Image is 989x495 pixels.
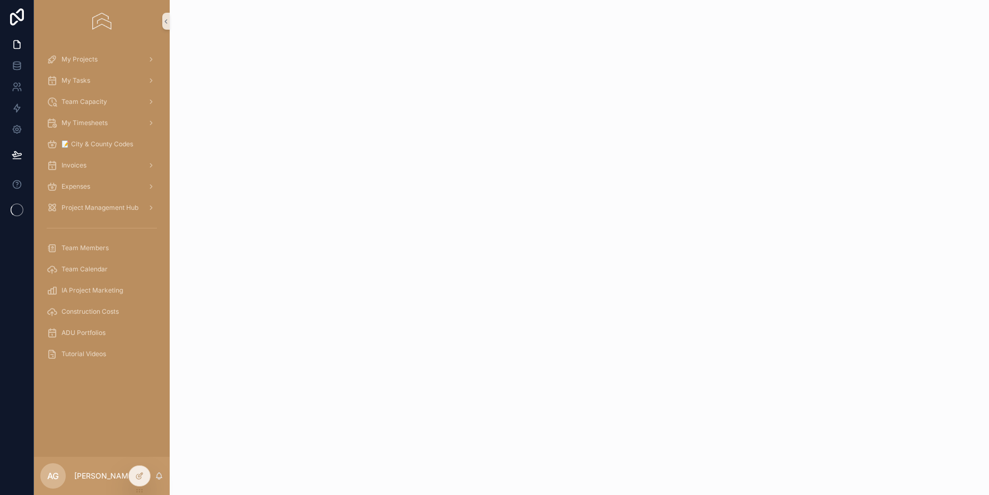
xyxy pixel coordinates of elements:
a: Tutorial Videos [40,344,163,364]
a: IA Project Marketing [40,281,163,300]
span: Team Calendar [62,265,108,273]
span: ADU Portfolios [62,329,106,337]
a: My Projects [40,50,163,69]
span: AG [47,470,59,482]
img: App logo [92,13,111,30]
span: Tutorial Videos [62,350,106,358]
span: Construction Costs [62,307,119,316]
p: [PERSON_NAME] [74,471,135,481]
a: 📝 City & County Codes [40,135,163,154]
span: Team Members [62,244,109,252]
span: 📝 City & County Codes [62,140,133,148]
a: Invoices [40,156,163,175]
a: Team Members [40,238,163,258]
span: IA Project Marketing [62,286,123,295]
a: Construction Costs [40,302,163,321]
span: Team Capacity [62,98,107,106]
a: Team Capacity [40,92,163,111]
span: Project Management Hub [62,204,138,212]
a: Project Management Hub [40,198,163,217]
a: Team Calendar [40,260,163,279]
a: Expenses [40,177,163,196]
span: My Tasks [62,76,90,85]
span: My Timesheets [62,119,108,127]
a: ADU Portfolios [40,323,163,342]
div: scrollable content [34,42,170,377]
span: Expenses [62,182,90,191]
span: My Projects [62,55,98,64]
a: My Tasks [40,71,163,90]
a: My Timesheets [40,113,163,132]
span: Invoices [62,161,86,170]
